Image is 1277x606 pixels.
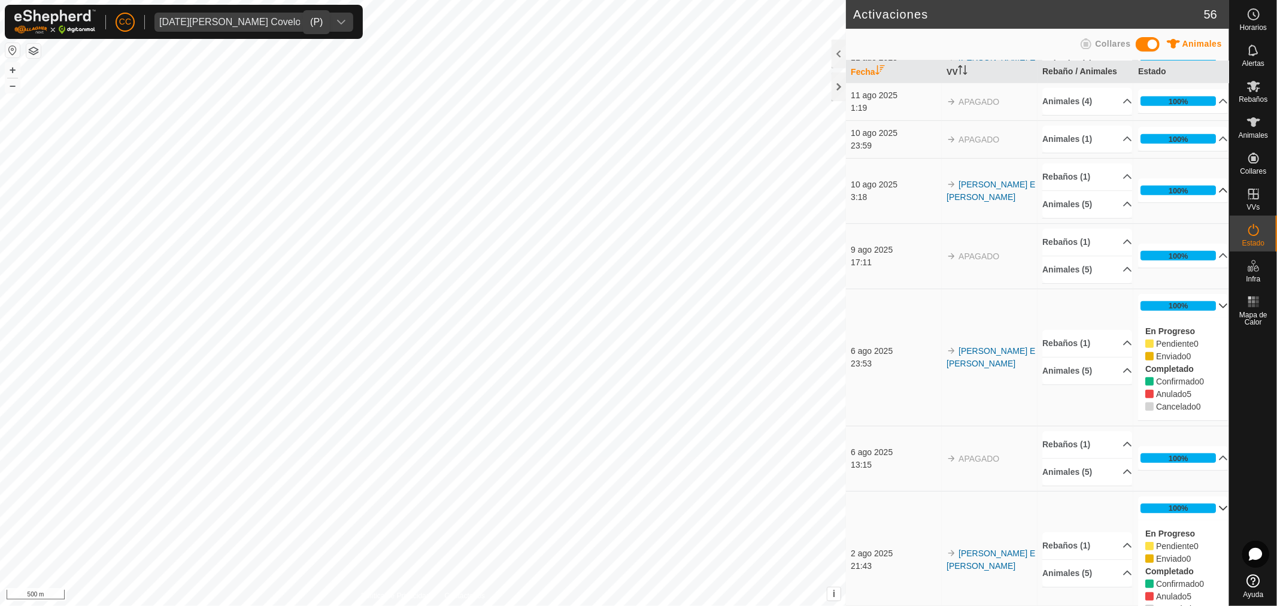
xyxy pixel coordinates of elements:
[1246,275,1260,283] span: Infra
[1199,579,1204,589] span: Confirmed
[1138,244,1228,268] p-accordion-header: 100%
[851,178,941,191] div: 10 ago 2025
[1138,446,1228,470] p-accordion-header: 100%
[1133,60,1229,84] th: Estado
[1042,163,1132,190] p-accordion-header: Rebaños (1)
[958,97,999,107] span: APAGADO
[1199,377,1204,386] span: Confirmed
[1145,555,1154,563] i: 0 Sent
[1156,377,1199,386] span: Confirmed
[1042,229,1132,256] p-accordion-header: Rebaños (1)
[947,549,956,558] img: arrow
[947,135,956,144] img: arrow
[851,560,941,572] div: 21:43
[5,43,20,57] button: Restablecer Mapa
[1169,250,1188,262] div: 100%
[1156,402,1196,411] span: Cancelled
[5,63,20,77] button: +
[1156,352,1187,361] span: Pending
[1156,389,1187,399] span: Overridden
[851,127,941,140] div: 10 ago 2025
[1145,580,1154,588] i: 0 Confirmed
[851,459,941,471] div: 13:15
[1196,402,1201,411] span: Cancelled
[1145,542,1154,550] i: 0 Pending
[1042,532,1132,559] p-accordion-header: Rebaños (1)
[853,7,1204,22] h2: Activaciones
[1138,178,1228,202] p-accordion-header: 100%
[1239,132,1268,139] span: Animales
[1242,240,1264,247] span: Estado
[1156,579,1199,589] span: Confirmed
[26,44,41,58] button: Capas del Mapa
[159,17,324,27] div: [DATE][PERSON_NAME] Covelo 6889
[1187,592,1191,601] span: Overridden
[1042,256,1132,283] p-accordion-header: Animales (5)
[154,13,329,32] span: Lucia Cortizo Covelo 6889
[942,60,1038,84] th: VV
[1138,294,1228,318] p-accordion-header: 100%
[119,16,131,28] span: CC
[947,97,956,107] img: arrow
[1140,301,1216,311] div: 100%
[947,549,1035,571] a: [PERSON_NAME] E [PERSON_NAME]
[851,547,941,560] div: 2 ago 2025
[958,67,967,77] p-sorticon: Activar para ordenar
[851,140,941,152] div: 23:59
[1138,89,1228,113] p-accordion-header: 100%
[1169,134,1188,145] div: 100%
[846,60,942,84] th: Fecha
[1187,554,1191,563] span: Sent
[1194,339,1199,349] span: Pending
[1042,560,1132,587] p-accordion-header: Animales (5)
[1042,431,1132,458] p-accordion-header: Rebaños (1)
[1138,496,1228,520] p-accordion-header: 100%
[1145,326,1195,336] label: En Progreso
[947,346,1035,368] a: [PERSON_NAME] E [PERSON_NAME]
[1246,204,1260,211] span: VVs
[947,180,956,189] img: arrow
[958,454,999,463] span: APAGADO
[833,589,835,599] span: i
[1145,364,1194,374] label: Completado
[445,590,485,601] a: Contáctenos
[958,135,999,144] span: APAGADO
[1095,39,1130,49] span: Collares
[1169,502,1188,514] div: 100%
[851,357,941,370] div: 23:53
[1042,459,1132,486] p-accordion-header: Animales (5)
[1042,357,1132,384] p-accordion-header: Animales (5)
[1243,591,1264,598] span: Ayuda
[1145,592,1154,601] i: 5 Overridden 69362, 69363, 69382, 70848, 69361,
[329,13,353,32] div: dropdown trigger
[1138,318,1228,420] p-accordion-content: 100%
[1156,592,1187,601] span: Overridden
[1038,60,1133,84] th: Rebaño / Animales
[1239,96,1267,103] span: Rebaños
[851,345,941,357] div: 6 ago 2025
[1156,339,1194,349] span: Pendiente
[14,10,96,34] img: Logo Gallagher
[1204,5,1217,23] span: 56
[851,191,941,204] div: 3:18
[1042,126,1132,153] p-accordion-header: Animales (1)
[851,446,941,459] div: 6 ago 2025
[1140,504,1216,513] div: 100%
[1042,88,1132,115] p-accordion-header: Animales (4)
[947,180,1035,202] a: [PERSON_NAME] E [PERSON_NAME]
[1140,251,1216,260] div: 100%
[1187,352,1191,361] span: Sent
[1042,191,1132,218] p-accordion-header: Animales (5)
[1169,453,1188,464] div: 100%
[1042,330,1132,357] p-accordion-header: Rebaños (1)
[1240,24,1267,31] span: Horarios
[1138,127,1228,151] p-accordion-header: 100%
[1156,541,1194,551] span: Pendiente
[958,252,999,261] span: APAGADO
[5,78,20,93] button: –
[1145,566,1194,576] label: Completado
[947,252,956,261] img: arrow
[361,590,430,601] a: Política de Privacidad
[1145,390,1154,398] i: 5 Overridden 69362, 69363, 69382, 70848, 69361,
[827,587,841,601] button: i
